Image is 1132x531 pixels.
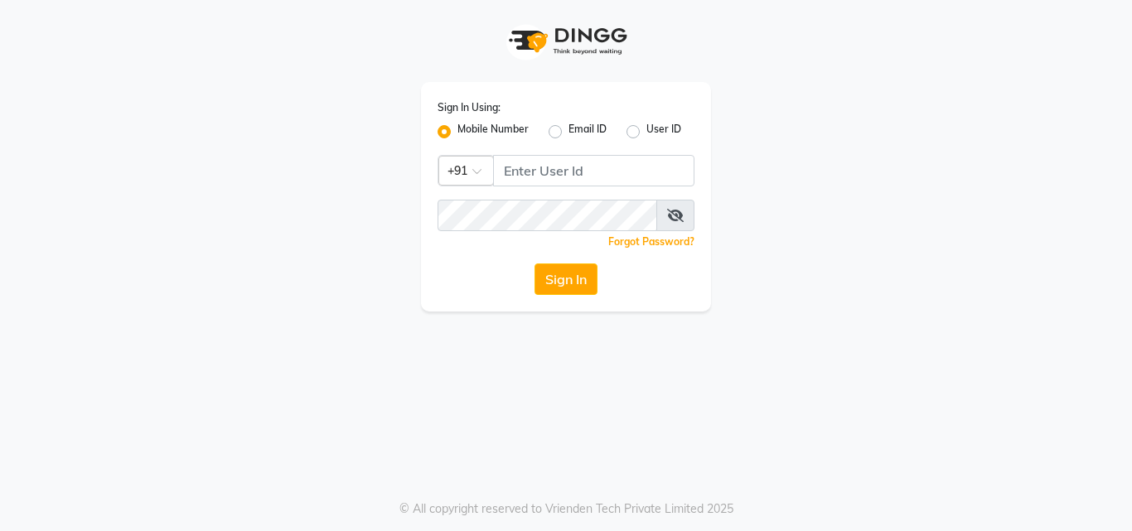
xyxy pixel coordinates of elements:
label: User ID [646,122,681,142]
label: Mobile Number [457,122,529,142]
input: Username [438,200,657,231]
img: logo1.svg [500,17,632,65]
input: Username [493,155,694,186]
label: Email ID [568,122,607,142]
label: Sign In Using: [438,100,501,115]
button: Sign In [535,263,597,295]
a: Forgot Password? [608,235,694,248]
